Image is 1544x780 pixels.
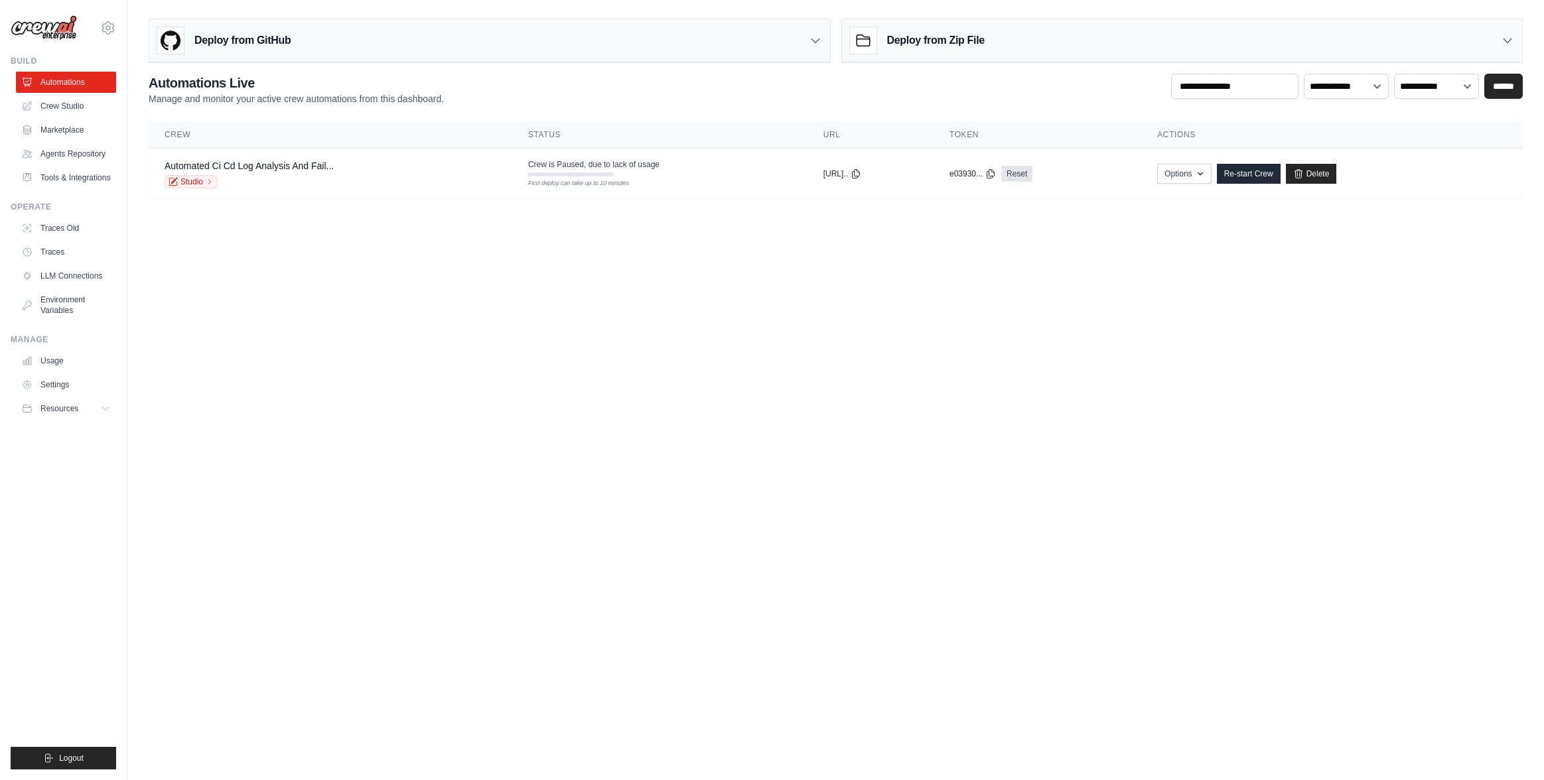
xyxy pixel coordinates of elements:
div: Operate [11,202,116,212]
a: Settings [16,374,116,395]
a: LLM Connections [16,265,116,287]
span: Crew is Paused, due to lack of usage [528,159,660,170]
a: Automated Ci Cd Log Analysis And Fail... [165,161,334,171]
div: First deploy can take up to 10 minutes [528,179,613,188]
a: Studio [165,175,218,188]
span: Logout [59,753,84,763]
h2: Automations Live [149,74,444,92]
div: Manage [11,334,116,345]
a: Crew Studio [16,96,116,117]
button: Logout [11,747,116,769]
img: Logo [11,15,77,40]
th: URL [807,121,934,149]
a: Reset [1001,166,1032,182]
h3: Deploy from Zip File [887,32,985,48]
p: Manage and monitor your active crew automations from this dashboard. [149,92,444,105]
a: Traces Old [16,218,116,239]
a: Delete [1286,164,1337,184]
h3: Deploy from GitHub [194,32,291,48]
th: Token [934,121,1141,149]
a: Agents Repository [16,143,116,164]
button: e03930... [949,168,996,179]
a: Automations [16,72,116,93]
img: GitHub Logo [157,27,184,54]
th: Actions [1141,121,1523,149]
th: Crew [149,121,512,149]
button: Resources [16,398,116,419]
a: Traces [16,241,116,263]
a: Marketplace [16,119,116,141]
a: Usage [16,350,116,371]
a: Environment Variables [16,289,116,321]
button: Options [1157,164,1211,184]
th: Status [512,121,807,149]
a: Re-start Crew [1217,164,1281,184]
a: Tools & Integrations [16,167,116,188]
div: Build [11,56,116,66]
span: Resources [40,403,78,414]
